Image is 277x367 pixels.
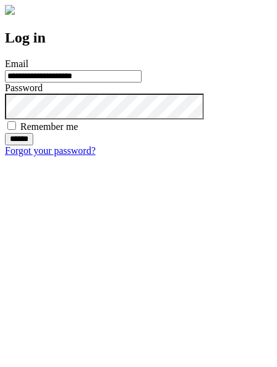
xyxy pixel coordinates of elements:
img: logo-4e3dc11c47720685a147b03b5a06dd966a58ff35d612b21f08c02c0306f2b779.png [5,5,15,15]
a: Forgot your password? [5,145,95,156]
label: Email [5,58,28,69]
h2: Log in [5,30,272,46]
label: Password [5,83,42,93]
label: Remember me [20,121,78,132]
